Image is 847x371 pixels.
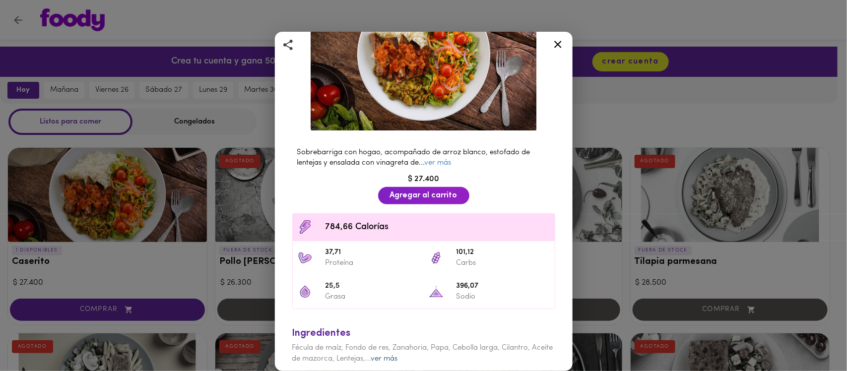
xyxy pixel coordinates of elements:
[789,313,837,361] iframe: Messagebird Livechat Widget
[298,284,313,299] img: 25,5 Grasa
[456,281,550,292] span: 396,07
[429,250,444,265] img: 101,12 Carbs
[326,247,419,258] span: 37,71
[326,281,419,292] span: 25,5
[298,250,313,265] img: 37,71 Proteína
[292,326,555,341] div: Ingredientes
[429,284,444,299] img: 396,07 Sodio
[371,355,398,363] a: ver más
[297,149,530,167] span: Sobrebarriga con hogao, acompañado de arroz blanco, estofado de lentejas y ensalada con vinagreta...
[298,220,313,235] img: Contenido calórico
[287,174,560,185] div: $ 27.400
[425,159,452,167] a: ver más
[292,344,553,362] span: Fécula de maíz, Fondo de res, Zanahoria, Papa, Cebolla larga, Cilantro, Aceite de mazorca, Lentej...
[390,191,457,200] span: Agregar al carrito
[456,258,550,268] p: Carbs
[456,292,550,302] p: Sodio
[326,292,419,302] p: Grasa
[378,187,469,204] button: Agregar al carrito
[456,247,550,258] span: 101,12
[326,221,550,234] span: 784,66 Calorías
[326,258,419,268] p: Proteína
